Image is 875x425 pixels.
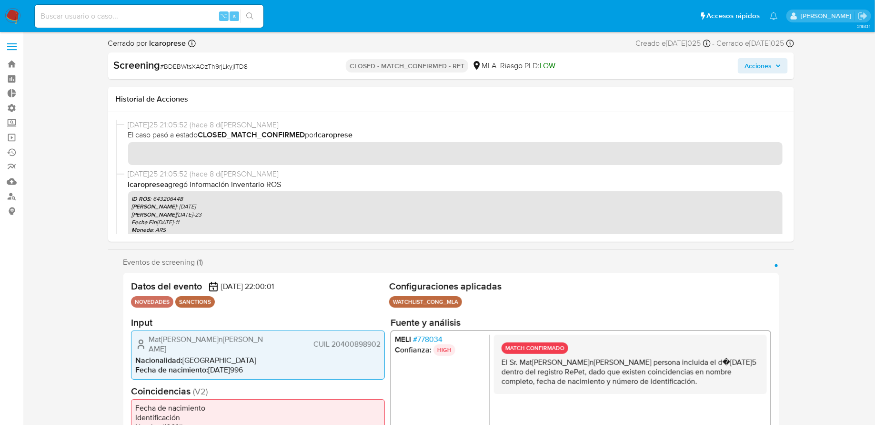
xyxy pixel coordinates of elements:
[738,58,788,73] button: Acciones
[744,58,772,73] span: Acciones
[540,60,555,71] span: LOW
[233,11,236,21] span: s
[717,38,794,49] div: Cerrado e[DATE]025
[770,12,778,20] a: Notificaciones
[472,61,496,71] div: MLA
[500,61,555,71] span: Riesgo PLD:
[161,62,248,71] span: # BDEBWtsXAOzTh9rjLkyjlTD8
[148,38,186,49] b: lcaroprese
[801,11,855,21] p: fabricio.bottalo@mercadolibre.com
[220,11,227,21] span: ⌥
[636,38,711,49] div: Creado e[DATE]025
[35,10,263,22] input: Buscar usuario o caso...
[707,11,760,21] span: Accesos rápidos
[713,38,715,49] span: -
[114,57,161,73] b: Screening
[240,10,260,23] button: search-icon
[346,59,468,73] p: CLOSED - MATCH_CONFIRMED - RFT
[108,38,186,49] span: Cerrado por
[858,11,868,21] a: Salir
